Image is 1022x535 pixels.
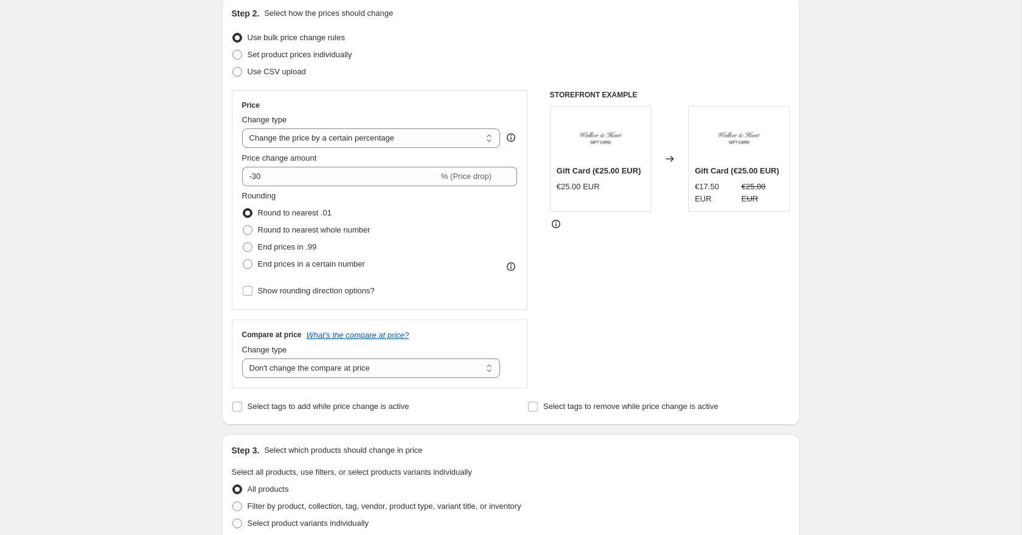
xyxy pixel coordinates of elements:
span: Change type [242,345,287,354]
span: Use CSV upload [248,67,306,76]
h6: STOREFRONT EXAMPLE [550,90,790,100]
span: Show rounding direction options? [258,286,375,295]
h2: Step 3. [232,444,260,456]
span: % (Price drop) [441,172,492,181]
p: Select which products should change in price [264,444,422,456]
span: Round to nearest .01 [258,208,332,217]
img: GIFT_CARD_80x.jpg [576,113,625,161]
button: What's the compare at price? [307,330,409,340]
h2: Step 2. [232,7,260,19]
span: €17.50 EUR [695,182,719,203]
span: Select tags to add while price change is active [248,402,409,411]
span: Use bulk price change rules [248,33,345,42]
span: All products [248,484,289,494]
span: Set product prices individually [248,50,352,59]
span: Change type [242,115,287,124]
h3: Compare at price [242,330,302,340]
span: Select product variants individually [248,519,369,528]
p: Select how the prices should change [264,7,393,19]
span: Filter by product, collection, tag, vendor, product type, variant title, or inventory [248,502,521,511]
div: help [505,131,517,144]
span: End prices in .99 [258,242,317,251]
span: €25.00 EUR [557,182,600,191]
span: Gift Card (€25.00 EUR) [695,166,779,175]
h3: Price [242,100,260,110]
span: Select all products, use filters, or select products variants individually [232,467,472,477]
span: Price change amount [242,153,317,163]
span: Select tags to remove while price change is active [543,402,718,411]
span: End prices in a certain number [258,259,365,268]
span: €25.00 EUR [742,182,766,203]
span: Round to nearest whole number [258,225,370,234]
span: Gift Card (€25.00 EUR) [557,166,641,175]
img: GIFT_CARD_80x.jpg [715,113,763,161]
input: -15 [242,167,439,186]
span: Rounding [242,191,276,200]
